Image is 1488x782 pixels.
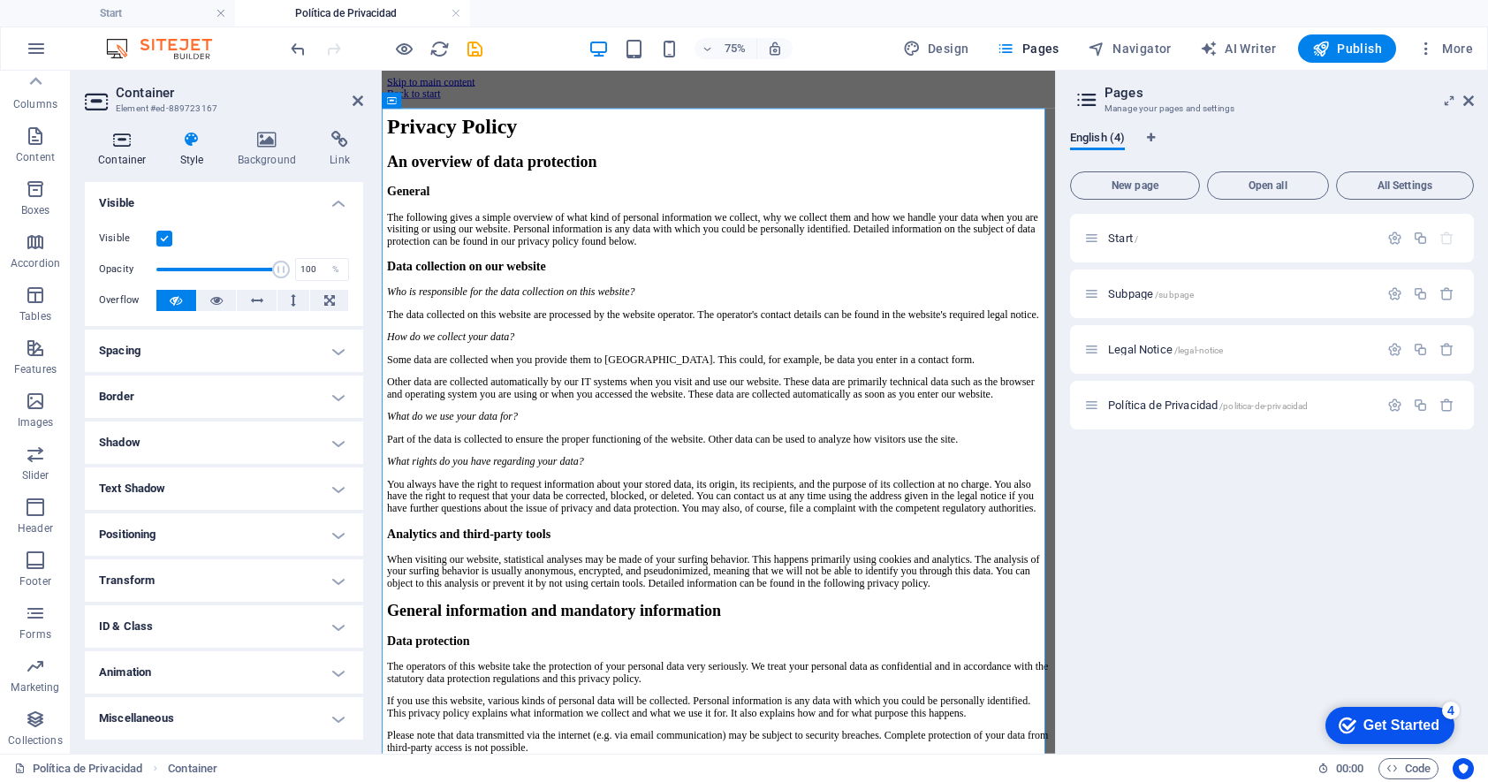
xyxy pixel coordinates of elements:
h4: Miscellaneous [85,697,363,740]
div: Get Started [52,19,128,35]
p: Columns [13,97,57,111]
h4: Link [316,131,363,168]
button: reload [429,38,450,59]
p: Tables [19,309,51,323]
i: Save (Ctrl+S) [465,39,485,59]
button: More [1410,34,1480,63]
h2: Pages [1105,85,1474,101]
div: Design (Ctrl+Alt+Y) [896,34,976,63]
h4: Animation [85,651,363,694]
span: New page [1078,180,1192,191]
button: Open all [1207,171,1329,200]
h6: Session time [1317,758,1364,779]
h4: Border [85,376,363,418]
div: Remove [1439,286,1454,301]
label: Overflow [99,290,156,311]
span: /subpage [1155,290,1194,300]
div: Subpage/subpage [1103,288,1378,300]
label: Opacity [99,264,156,274]
span: Legal Notice [1108,343,1223,356]
h4: Container [85,131,167,168]
span: Design [903,40,969,57]
div: Settings [1387,231,1402,246]
div: Settings [1387,286,1402,301]
h4: Spacing [85,330,363,372]
button: save [464,38,485,59]
button: Code [1378,758,1439,779]
div: Legal Notice/legal-notice [1103,344,1378,355]
button: undo [287,38,308,59]
i: Reload page [429,39,450,59]
i: Undo: Delete elements (Ctrl+Z) [288,39,308,59]
h4: Visible [85,182,363,214]
div: Política de Privacidad/politica-de-privacidad [1103,399,1378,411]
img: Editor Logo [102,38,234,59]
button: Publish [1298,34,1396,63]
button: Pages [990,34,1066,63]
label: Visible [99,228,156,249]
span: 00 00 [1336,758,1363,779]
h3: Manage your pages and settings [1105,101,1439,117]
span: /politica-de-privacidad [1219,401,1308,411]
span: : [1348,762,1351,775]
p: Boxes [21,203,50,217]
h4: Transform [85,559,363,602]
div: Duplicate [1413,286,1428,301]
i: On resize automatically adjust zoom level to fit chosen device. [767,41,783,57]
p: Accordion [11,256,60,270]
button: Usercentrics [1453,758,1474,779]
div: 4 [131,4,148,21]
h3: Element #ed-889723167 [116,101,328,117]
h4: Shadow [85,421,363,464]
button: 75% [695,38,757,59]
div: The startpage cannot be deleted [1439,231,1454,246]
div: % [323,259,348,280]
span: / [1135,234,1138,244]
p: Footer [19,574,51,588]
span: Code [1386,758,1431,779]
div: Settings [1387,398,1402,413]
p: Header [18,521,53,535]
span: Política de Privacidad [1108,399,1308,412]
button: New page [1070,171,1200,200]
p: Collections [8,733,62,748]
div: Duplicate [1413,231,1428,246]
h4: Background [224,131,317,168]
h4: Positioning [85,513,363,556]
span: /legal-notice [1174,345,1224,355]
h4: Text Shadow [85,467,363,510]
button: All Settings [1336,171,1474,200]
h2: Container [116,85,363,101]
span: All Settings [1344,180,1466,191]
div: Start/ [1103,232,1378,244]
h4: Política de Privacidad [235,4,470,23]
div: Get Started 4 items remaining, 20% complete [14,9,143,46]
h6: 75% [721,38,749,59]
div: Settings [1387,342,1402,357]
div: Duplicate [1413,398,1428,413]
span: Click to select. Double-click to edit [168,758,217,779]
div: Language Tabs [1070,131,1474,164]
a: Click to cancel selection. Double-click to open Pages [14,758,142,779]
h4: ID & Class [85,605,363,648]
button: AI Writer [1193,34,1284,63]
button: Design [896,34,976,63]
span: English (4) [1070,127,1125,152]
div: Remove [1439,398,1454,413]
span: Pages [997,40,1059,57]
span: Publish [1312,40,1382,57]
p: Features [14,362,57,376]
nav: breadcrumb [168,758,217,779]
h4: Style [167,131,224,168]
div: Duplicate [1413,342,1428,357]
span: Open all [1215,180,1321,191]
p: Slider [22,468,49,482]
div: Remove [1439,342,1454,357]
a: Skip to main content [7,7,125,22]
span: Subpage [1108,287,1194,300]
p: Content [16,150,55,164]
button: Navigator [1081,34,1179,63]
span: AI Writer [1200,40,1277,57]
span: Click to open page [1108,232,1138,245]
p: Marketing [11,680,59,695]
